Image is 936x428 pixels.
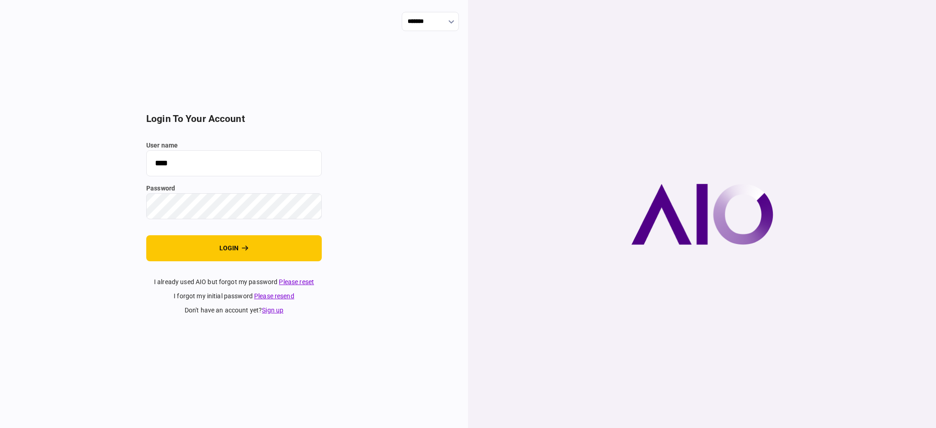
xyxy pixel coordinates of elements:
[402,12,459,31] input: show language options
[254,292,294,300] a: Please resend
[146,184,322,193] label: password
[146,306,322,315] div: don't have an account yet ?
[146,150,322,176] input: user name
[146,113,322,125] h2: login to your account
[146,235,322,261] button: login
[631,184,773,245] img: AIO company logo
[146,193,322,219] input: password
[146,291,322,301] div: I forgot my initial password
[279,278,314,285] a: Please reset
[262,306,283,314] a: Sign up
[146,141,322,150] label: user name
[146,277,322,287] div: I already used AIO but forgot my password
